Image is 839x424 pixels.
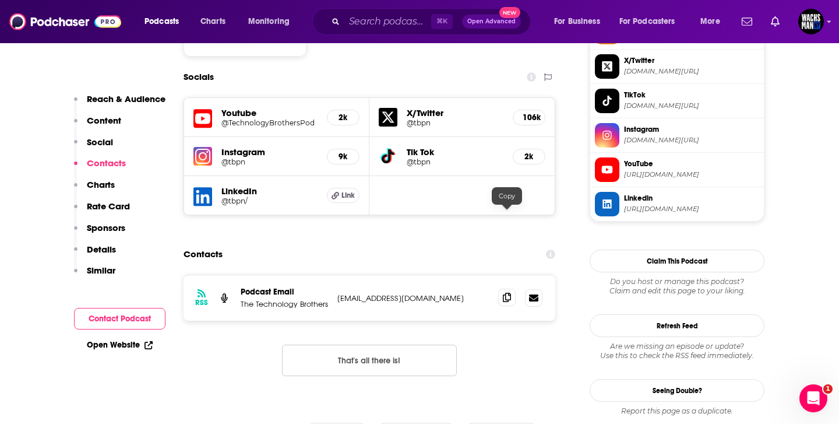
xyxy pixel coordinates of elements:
[590,250,764,272] button: Claim This Podcast
[595,123,759,148] a: Instagram[DOMAIN_NAME][URL]
[74,157,126,179] button: Contacts
[612,12,692,31] button: open menu
[624,90,759,100] span: TikTok
[184,243,223,265] h2: Contacts
[221,157,318,166] a: @tbpn
[87,201,130,212] p: Rate Card
[74,244,116,265] button: Details
[221,107,318,118] h5: Youtube
[523,113,535,122] h5: 106k
[248,13,290,30] span: Monitoring
[221,118,318,127] a: @TechnologyBrothersPod
[282,345,457,376] button: Nothing here.
[624,136,759,145] span: instagram.com/tbpn
[221,185,318,197] h5: LinkedIn
[766,12,784,31] a: Show notifications dropdown
[337,152,350,162] h5: 9k
[823,384,833,394] span: 1
[221,197,318,205] a: @tbpn/
[87,340,153,350] a: Open Website
[692,12,735,31] button: open menu
[144,13,179,30] span: Podcasts
[431,14,453,29] span: ⌘ K
[241,287,328,297] p: Podcast Email
[595,54,759,79] a: X/Twitter[DOMAIN_NAME][URL]
[337,293,489,303] p: [EMAIL_ADDRESS][DOMAIN_NAME]
[590,407,764,416] div: Report this page as a duplicate.
[595,89,759,113] a: TikTok[DOMAIN_NAME][URL]
[407,146,503,157] h5: Tik Tok
[74,222,125,244] button: Sponsors
[407,157,503,166] a: @tbpn
[341,191,355,200] span: Link
[799,384,827,412] iframe: Intercom live chat
[590,314,764,337] button: Refresh Feed
[624,193,759,204] span: Linkedin
[74,93,165,115] button: Reach & Audience
[624,205,759,213] span: https://www.linkedin.com/company/tbpn/
[74,136,113,158] button: Social
[798,9,824,34] button: Show profile menu
[590,277,764,296] div: Claim and edit this page to your liking.
[74,265,115,286] button: Similar
[624,170,759,179] span: https://www.youtube.com/@TechnologyBrothersPod
[221,146,318,157] h5: Instagram
[590,277,764,286] span: Do you host or manage this podcast?
[595,157,759,182] a: YouTube[URL][DOMAIN_NAME]
[624,101,759,110] span: tiktok.com/@tbpn
[87,115,121,126] p: Content
[184,66,214,88] h2: Socials
[136,12,194,31] button: open menu
[9,10,121,33] img: Podchaser - Follow, Share and Rate Podcasts
[87,136,113,148] p: Social
[590,342,764,360] div: Are we missing an episode or update? Use this to check the RSS feed immediately.
[546,12,615,31] button: open menu
[193,147,212,166] img: iconImage
[74,115,121,136] button: Content
[193,12,232,31] a: Charts
[337,113,350,122] h5: 2k
[407,118,503,127] a: @tbpn
[344,12,431,31] input: Search podcasts, credits, & more...
[798,9,824,34] img: User Profile
[462,15,521,29] button: Open AdvancedNew
[87,265,115,276] p: Similar
[467,19,516,24] span: Open Advanced
[492,187,522,205] div: Copy
[619,13,675,30] span: For Podcasters
[590,379,764,402] a: Seeing Double?
[327,188,359,203] a: Link
[407,107,503,118] h5: X/Twitter
[200,13,225,30] span: Charts
[595,192,759,216] a: Linkedin[URL][DOMAIN_NAME]
[241,299,328,309] p: The Technology Brothers
[798,9,824,34] span: Logged in as WachsmanNY
[323,8,542,35] div: Search podcasts, credits, & more...
[195,298,208,307] h3: RSS
[87,244,116,255] p: Details
[624,55,759,66] span: X/Twitter
[624,124,759,135] span: Instagram
[240,12,305,31] button: open menu
[523,152,535,162] h5: 2k
[74,308,165,330] button: Contact Podcast
[74,201,130,222] button: Rate Card
[87,179,115,190] p: Charts
[624,159,759,169] span: YouTube
[700,13,720,30] span: More
[87,157,126,169] p: Contacts
[554,13,600,30] span: For Business
[499,7,520,18] span: New
[87,93,165,104] p: Reach & Audience
[624,67,759,76] span: twitter.com/tbpn
[87,222,125,233] p: Sponsors
[74,179,115,201] button: Charts
[737,12,757,31] a: Show notifications dropdown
